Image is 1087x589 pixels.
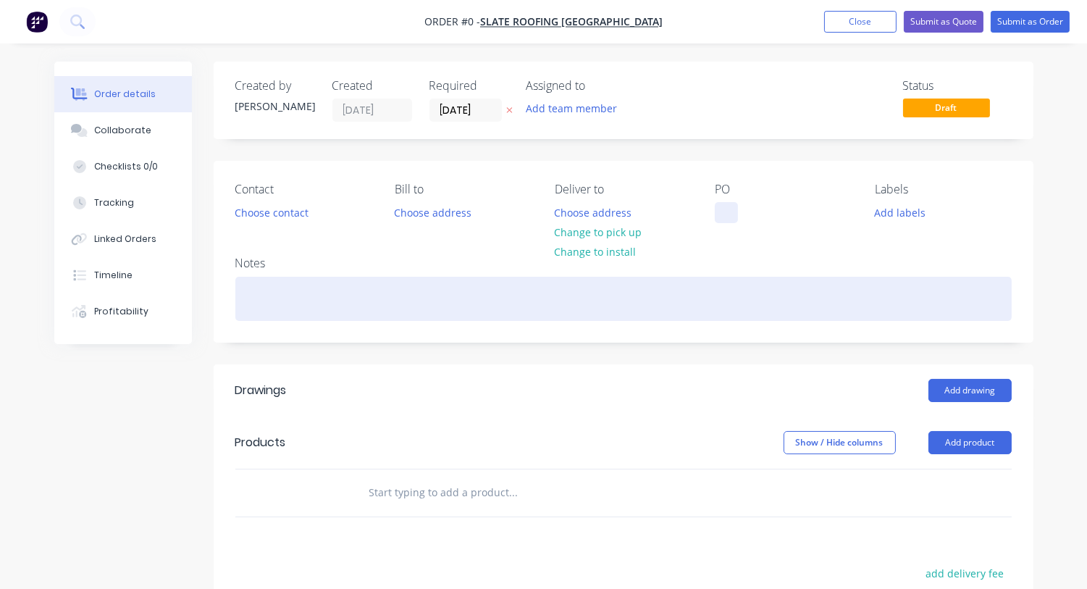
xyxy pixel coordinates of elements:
div: Linked Orders [94,233,156,246]
button: Add team member [526,99,625,118]
button: Choose contact [227,202,316,222]
button: Add drawing [928,379,1012,402]
div: Collaborate [94,124,151,137]
button: Add team member [518,99,624,118]
input: Start typing to add a product... [369,478,658,507]
div: Bill to [395,183,532,196]
div: Order details [94,88,156,101]
div: PO [715,183,852,196]
button: Change to pick up [547,222,650,242]
button: Change to install [547,242,644,262]
div: Tracking [94,196,134,209]
button: Add labels [867,202,933,222]
div: Created by [235,79,315,93]
button: Timeline [54,257,192,293]
button: Close [824,11,897,33]
div: Labels [875,183,1012,196]
span: Order #0 - [424,15,480,29]
div: Required [429,79,509,93]
div: Created [332,79,412,93]
button: Profitability [54,293,192,330]
button: Checklists 0/0 [54,149,192,185]
div: Assigned to [526,79,671,93]
div: Notes [235,256,1012,270]
button: Order details [54,76,192,112]
div: Products [235,434,286,451]
button: Choose address [547,202,639,222]
div: Deliver to [555,183,692,196]
div: Drawings [235,382,287,399]
button: Submit as Order [991,11,1070,33]
div: Status [903,79,1012,93]
button: Submit as Quote [904,11,983,33]
button: Linked Orders [54,221,192,257]
div: Timeline [94,269,133,282]
a: SLATE ROOFING [GEOGRAPHIC_DATA] [480,15,663,29]
div: Profitability [94,305,148,318]
button: Collaborate [54,112,192,149]
button: Tracking [54,185,192,221]
button: Choose address [387,202,479,222]
button: Add product [928,431,1012,454]
div: [PERSON_NAME] [235,99,315,114]
div: Checklists 0/0 [94,160,158,173]
img: Factory [26,11,48,33]
button: add delivery fee [918,564,1012,583]
button: Show / Hide columns [784,431,896,454]
span: Draft [903,99,990,117]
div: Contact [235,183,372,196]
